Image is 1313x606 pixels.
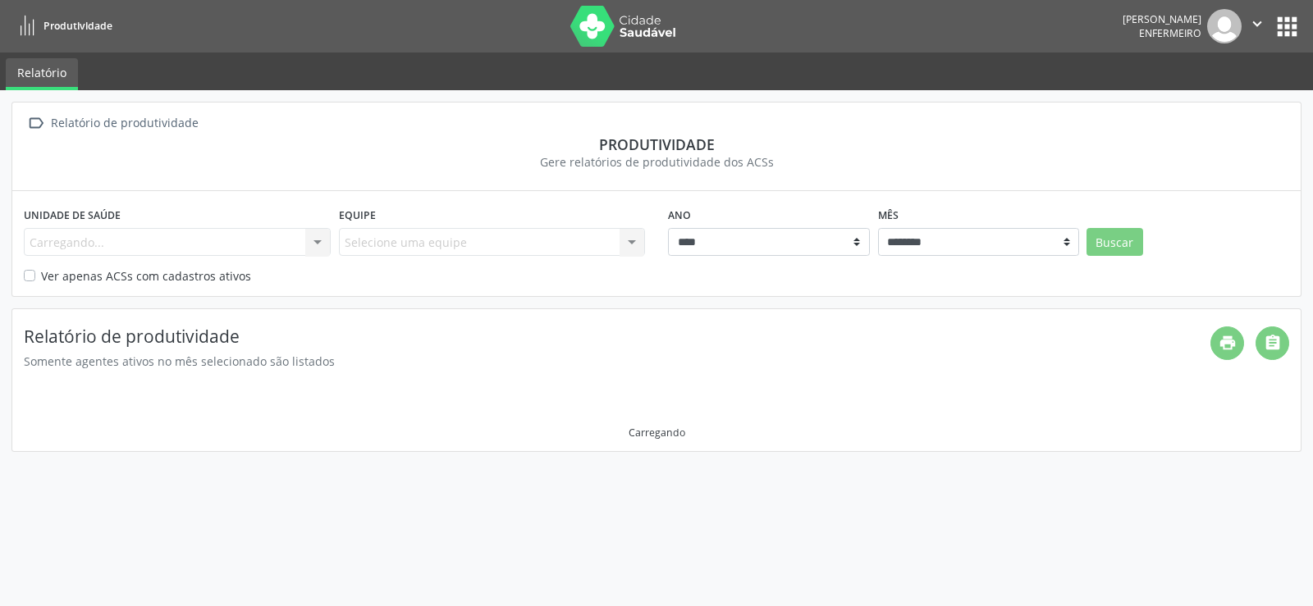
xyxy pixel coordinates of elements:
[339,203,376,228] label: Equipe
[1248,15,1266,33] i: 
[24,135,1289,153] div: Produtividade
[6,58,78,90] a: Relatório
[668,203,691,228] label: Ano
[1273,12,1302,41] button: apps
[48,112,201,135] div: Relatório de produtividade
[24,112,48,135] i: 
[41,267,251,285] label: Ver apenas ACSs com cadastros ativos
[24,326,1210,347] h4: Relatório de produtividade
[878,203,899,228] label: Mês
[1139,26,1201,40] span: Enfermeiro
[43,19,112,33] span: Produtividade
[11,12,112,39] a: Produtividade
[24,353,1210,370] div: Somente agentes ativos no mês selecionado são listados
[1087,228,1143,256] button: Buscar
[24,112,201,135] a:  Relatório de produtividade
[1242,9,1273,43] button: 
[1123,12,1201,26] div: [PERSON_NAME]
[629,426,685,440] div: Carregando
[24,203,121,228] label: Unidade de saúde
[24,153,1289,171] div: Gere relatórios de produtividade dos ACSs
[1207,9,1242,43] img: img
